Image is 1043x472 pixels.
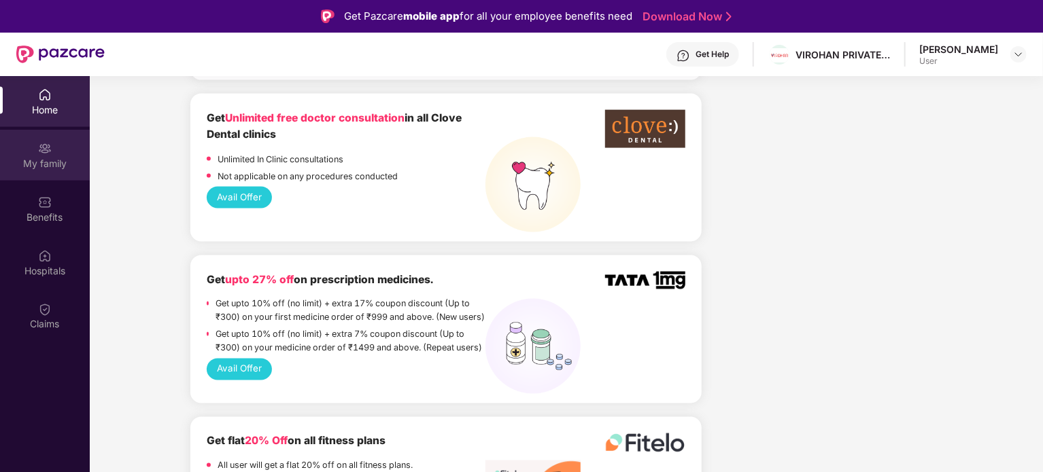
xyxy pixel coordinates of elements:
img: svg+xml;base64,PHN2ZyBpZD0iRHJvcGRvd24tMzJ4MzIiIHhtbG5zPSJodHRwOi8vd3d3LnczLm9yZy8yMDAwL3N2ZyIgd2... [1013,49,1024,60]
div: User [919,56,998,67]
p: Unlimited In Clinic consultations [218,153,343,166]
div: [PERSON_NAME] [919,43,998,56]
img: svg+xml;base64,PHN2ZyBpZD0iQ2xhaW0iIHhtbG5zPSJodHRwOi8vd3d3LnczLm9yZy8yMDAwL3N2ZyIgd2lkdGg9IjIwIi... [38,303,52,316]
img: clove-dental%20png.png [605,110,685,148]
span: Unlimited free doctor consultation [225,111,405,124]
img: teeth%20high.png [485,137,581,232]
img: Virohan%20logo%20(1).jpg [770,48,789,62]
img: medicines%20(1).png [485,299,581,394]
img: New Pazcare Logo [16,46,105,63]
img: svg+xml;base64,PHN2ZyBpZD0iSGVscC0zMngzMiIgeG1sbnM9Imh0dHA6Ly93d3cudzMub3JnLzIwMDAvc3ZnIiB3aWR0aD... [677,49,690,62]
img: fitelo%20logo.png [605,433,685,453]
span: 20% Off [245,435,288,448]
b: Get in all Clove Dental clinics [207,111,462,141]
img: svg+xml;base64,PHN2ZyBpZD0iQmVuZWZpdHMiIHhtbG5zPSJodHRwOi8vd3d3LnczLm9yZy8yMDAwL3N2ZyIgd2lkdGg9Ij... [38,196,52,209]
img: svg+xml;base64,PHN2ZyBpZD0iSG9zcGl0YWxzIiB4bWxucz0iaHR0cDovL3d3dy53My5vcmcvMjAwMC9zdmciIHdpZHRoPS... [38,249,52,263]
img: svg+xml;base64,PHN2ZyBpZD0iSG9tZSIgeG1sbnM9Imh0dHA6Ly93d3cudzMub3JnLzIwMDAvc3ZnIiB3aWR0aD0iMjAiIG... [38,88,52,102]
button: Avail Offer [207,187,273,208]
div: Get Pazcare for all your employee benefits need [344,8,632,24]
p: Not applicable on any procedures conducted [218,170,398,183]
strong: mobile app [403,10,460,22]
div: VIROHAN PRIVATE LIMITED [796,48,891,61]
span: upto 27% off [225,273,294,286]
p: Get upto 10% off (no limit) + extra 7% coupon discount (Up to ₹300) on your medicine order of ₹14... [216,328,486,355]
b: Get on prescription medicines. [207,273,433,286]
div: Get Help [696,49,729,60]
b: Get flat on all fitness plans [207,435,386,448]
img: svg+xml;base64,PHN2ZyB3aWR0aD0iMjAiIGhlaWdodD0iMjAiIHZpZXdCb3g9IjAgMCAyMCAyMCIgZmlsbD0ibm9uZSIgeG... [38,142,52,156]
a: Download Now [643,10,728,24]
img: Logo [321,10,335,23]
p: Get upto 10% off (no limit) + extra 17% coupon discount (Up to ₹300) on your first medicine order... [216,297,486,325]
button: Avail Offer [207,359,273,380]
img: Stroke [726,10,732,24]
img: TATA_1mg_Logo.png [605,272,685,290]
